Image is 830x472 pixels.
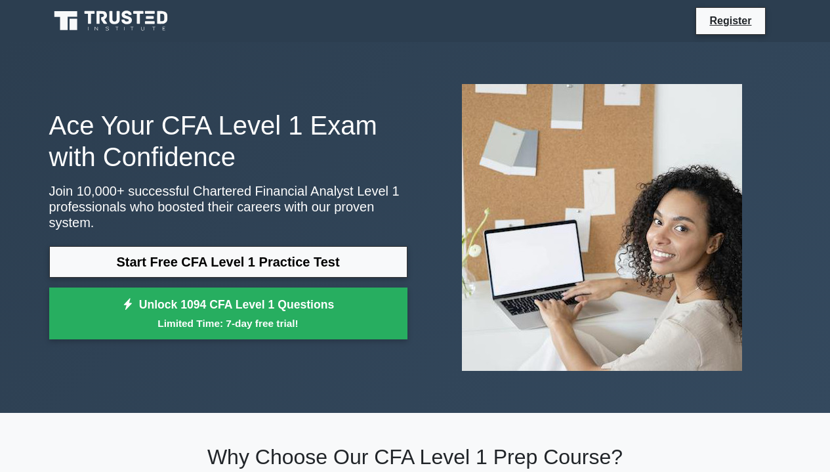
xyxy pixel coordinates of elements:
h1: Ace Your CFA Level 1 Exam with Confidence [49,110,407,173]
a: Unlock 1094 CFA Level 1 QuestionsLimited Time: 7-day free trial! [49,288,407,340]
p: Join 10,000+ successful Chartered Financial Analyst Level 1 professionals who boosted their caree... [49,183,407,230]
a: Start Free CFA Level 1 Practice Test [49,246,407,278]
a: Register [701,12,759,29]
h2: Why Choose Our CFA Level 1 Prep Course? [49,444,781,469]
small: Limited Time: 7-day free trial! [66,316,391,331]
